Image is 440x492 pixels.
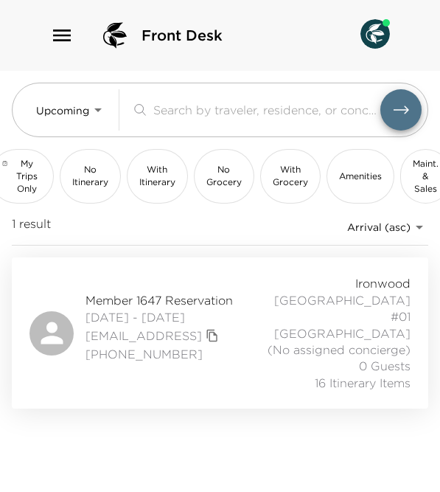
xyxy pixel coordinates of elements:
span: Member 1647 Reservation [85,292,233,308]
span: With Grocery [273,164,308,189]
input: Search by traveler, residence, or concierge [153,101,380,118]
span: No Itinerary [72,164,108,189]
button: copy primary member email [202,325,223,346]
a: [EMAIL_ADDRESS] [85,328,202,344]
span: 16 Itinerary Items [315,375,411,391]
span: [GEOGRAPHIC_DATA] #01 [GEOGRAPHIC_DATA] [258,292,411,342]
a: Member 1647 Reservation[DATE] - [DATE][EMAIL_ADDRESS]copy primary member email[PHONE_NUMBER]Ironw... [12,257,428,409]
button: Amenities [326,149,394,204]
span: Arrival (asc) [347,221,411,234]
span: Ironwood [355,275,411,291]
img: logo [97,18,133,53]
span: My Trips Only [13,158,41,195]
button: With Grocery [260,149,321,204]
span: 1 result [12,215,51,239]
button: No Grocery [194,149,254,204]
span: With Itinerary [139,164,175,189]
span: Amenities [339,170,382,183]
span: (No assigned concierge) [268,342,411,358]
img: User [360,19,390,49]
button: With Itinerary [127,149,188,204]
span: 0 Guests [359,358,411,374]
span: [PHONE_NUMBER] [85,346,233,362]
button: No Itinerary [60,149,121,204]
span: Maint. & Sales [413,158,439,195]
span: Upcoming [36,104,89,117]
span: No Grocery [206,164,242,189]
span: [DATE] - [DATE] [85,309,233,325]
span: Front Desk [142,25,223,46]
